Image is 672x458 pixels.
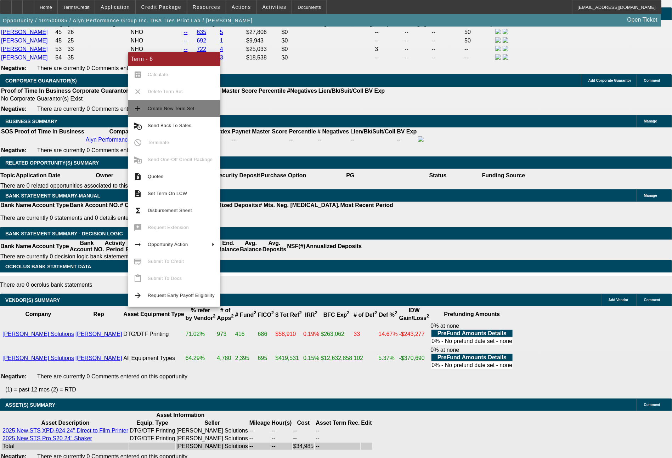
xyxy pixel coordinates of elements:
[37,147,187,153] span: There are currently 0 Comments entered on this opportunity
[5,78,77,84] span: CORPORATE GUARANTOR(S)
[220,46,223,52] a: 4
[644,79,660,82] span: Comment
[315,419,360,426] th: Asset Term Recommendation
[148,191,187,196] span: Set Term On LCW
[262,4,287,10] span: Activities
[5,297,60,303] span: VENDOR(S) SUMMARY
[299,310,302,316] sup: 2
[134,189,142,198] mat-icon: description
[130,37,183,45] td: NHO
[134,240,142,249] mat-icon: arrow_right_alt
[315,443,360,450] td: --
[69,202,120,209] th: Bank Account NO.
[340,202,394,209] th: Most Recent Period
[215,169,260,182] th: Security Deposit
[503,37,508,43] img: linkedin-icon.png
[281,45,374,53] td: $0
[405,45,431,53] td: --
[374,45,403,53] td: 3
[123,311,184,317] b: Asset Equipment Type
[1,29,48,35] a: [PERSON_NAME]
[418,136,424,142] img: facebook-icon.png
[275,312,302,318] b: $ Tot Ref
[1,95,388,102] td: No Corporate Guarantor(s) Exist
[130,28,183,36] td: NHO
[271,443,292,450] td: --
[231,314,234,319] sup: 2
[271,310,274,316] sup: 2
[437,330,507,336] b: PreFund Amounts Details
[123,347,184,370] td: All Equipment Types
[32,240,69,253] th: Account Type
[213,314,215,319] sup: 2
[95,0,135,14] button: Application
[588,79,631,82] span: Add Corporate Guarantor
[86,137,159,143] a: Alyn Performance Group Inc.
[75,331,122,337] a: [PERSON_NAME]
[232,4,251,10] span: Actions
[67,45,130,53] td: 33
[176,435,248,442] td: [PERSON_NAME] Solutions
[399,347,430,370] td: -$370,690
[405,37,431,45] td: --
[293,443,314,450] td: $34,985
[271,427,292,434] td: --
[396,136,417,144] td: --
[397,128,417,134] b: BV Exp
[217,240,239,253] th: End. Balance
[5,402,55,408] span: ASSET(S) SUMMARY
[305,312,317,318] b: IRR
[129,427,175,434] td: DTG/DTF Printing
[2,428,128,434] a: 2025 New STS XPD-924 24" Direct to Film Printer
[254,310,256,316] sup: 2
[323,312,350,318] b: BFC Exp
[105,240,126,253] th: Activity Period
[148,293,215,298] span: Request Early Payoff Eligibility
[464,37,494,45] td: 50
[217,347,234,370] td: 4,780
[2,355,74,361] a: [PERSON_NAME] Solutions
[186,307,216,321] b: % refer by Vendor
[444,311,500,317] b: Prefunding Amounts
[185,322,216,346] td: 71.02%
[306,169,394,182] th: PG
[3,18,253,23] span: Opportunity / 102500085 / Alyn Performance Group Inc. DBA Tres Print Lab / [PERSON_NAME]
[94,311,104,317] b: Rep
[184,46,188,52] a: --
[431,347,514,370] div: 0% at none
[5,160,99,166] span: RELATED OPPORTUNITY(S) SUMMARY
[136,0,187,14] button: Credit Package
[217,307,234,321] b: # of Apps
[1,147,27,153] b: Negative:
[275,347,302,370] td: $419,531
[197,38,207,44] a: 692
[260,169,306,182] th: Purchase Option
[321,322,353,346] td: $263,062
[495,37,501,43] img: facebook-icon.png
[1,55,48,61] a: [PERSON_NAME]
[232,137,288,143] div: --
[495,46,501,51] img: facebook-icon.png
[405,28,431,36] td: --
[374,310,377,316] sup: 2
[379,312,397,318] b: Def %
[156,412,204,418] b: Asset Information
[176,443,248,450] td: [PERSON_NAME] Solutions
[271,435,292,442] td: --
[258,312,274,318] b: FICO
[220,29,223,35] a: 5
[1,38,48,44] a: [PERSON_NAME]
[427,314,429,319] sup: 2
[644,119,657,123] span: Manage
[257,0,292,14] button: Activities
[37,373,187,379] span: There are currently 0 Comments entered on this opportunity
[55,54,66,62] td: 54
[5,387,672,393] p: (1) = past 12 mos (2) = RTD
[405,54,431,62] td: --
[431,362,513,369] td: 0% - No prefund date set - none
[134,291,142,300] mat-icon: arrow_forward
[354,347,378,370] td: 102
[317,137,349,143] div: --
[235,322,257,346] td: 416
[5,264,91,269] span: OCROLUS BANK STATEMENT DATA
